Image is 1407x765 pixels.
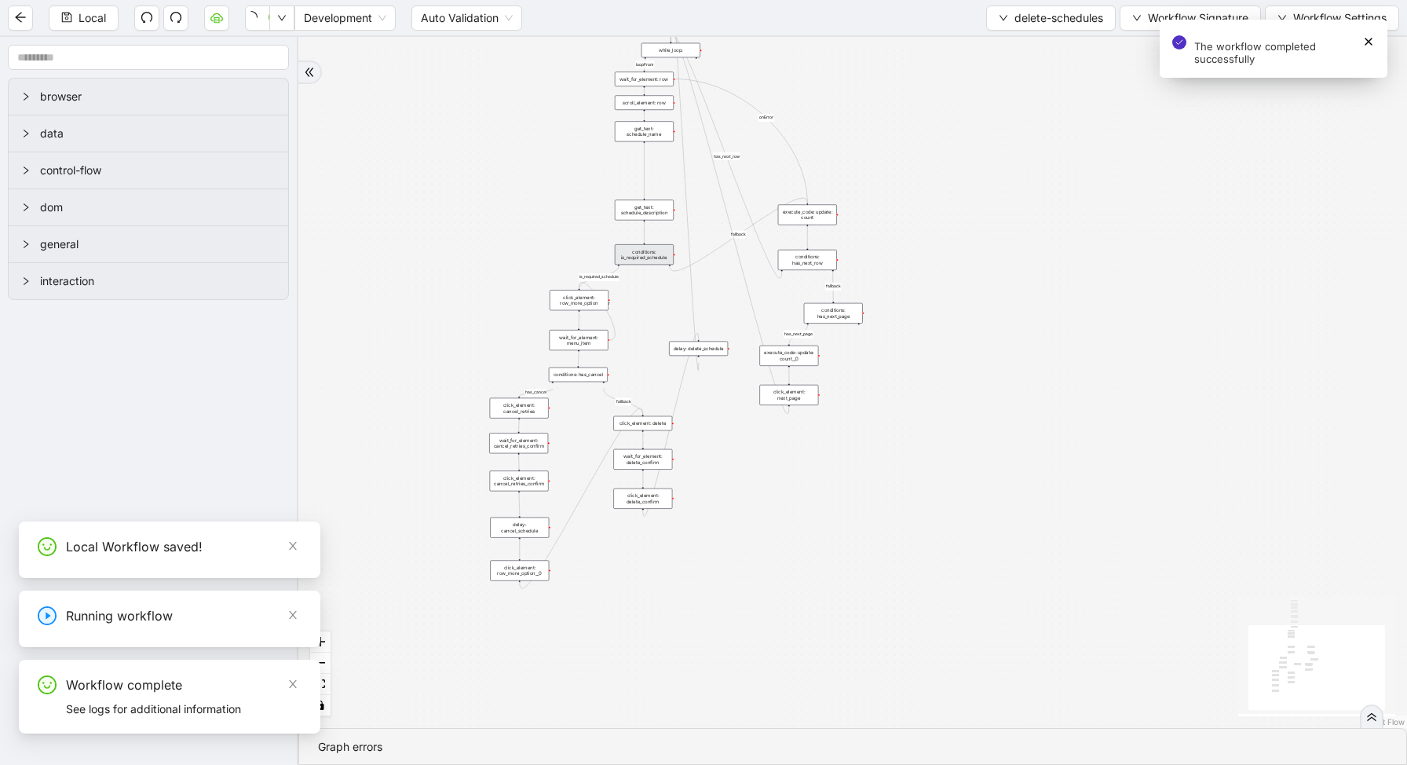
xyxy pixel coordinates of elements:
span: plus-circle [854,329,864,339]
div: control-flow [9,152,288,189]
button: play-circle [245,5,270,31]
span: data [40,125,276,142]
span: down [999,13,1008,23]
div: general [9,226,288,262]
div: interaction [9,263,288,299]
button: fit view [310,674,331,695]
span: play-circle [38,606,57,625]
span: close [287,540,298,551]
button: arrow-left [8,5,33,31]
span: control-flow [40,162,276,179]
div: scroll_element: row [615,95,674,110]
span: close [287,609,298,620]
span: right [21,92,31,101]
span: Local [79,9,106,27]
span: arrow-left [14,11,27,24]
div: dom [9,189,288,225]
span: down [277,13,287,23]
button: down [269,5,294,31]
div: The workflow completed successfully [1194,40,1354,65]
button: zoom out [310,653,331,674]
div: Running workflow [66,606,301,625]
div: conditions: has_next_page [804,303,863,324]
div: conditions: has_next_row [778,250,837,270]
g: Edge from while_loop: to wait_for_element: row [635,59,654,70]
g: Edge from click_element: row_more_option__0 to click_element: delete [520,408,643,589]
span: right [21,166,31,175]
span: delete-schedules [1014,9,1103,27]
g: Edge from conditions: has_cancel to click_element: delete [604,389,643,415]
div: delay: cancel_schedule [490,518,549,538]
span: Development [304,6,386,30]
div: conditions: is_required_schedule [615,244,674,265]
div: wait_for_element: row [615,71,674,86]
div: wait_for_element: menu_item [550,330,608,350]
div: execute_code: update: count__0 [759,346,818,366]
g: Edge from conditions: is_required_schedule to execute_code: update: count [670,198,807,271]
div: click_element: delete_confirm [613,489,672,509]
div: click_element: row_more_option__0 [490,560,549,580]
span: plus-circle [692,64,702,74]
div: delay: delete_schedule [669,342,728,357]
span: right [21,129,31,138]
span: browser [40,88,276,105]
div: while_loop:plus-circle [641,43,700,58]
span: general [40,236,276,253]
div: wait_for_element: delete_confirm [613,449,672,470]
span: down [1132,13,1142,23]
div: click_element: next_page [759,385,818,405]
button: downWorkflow Signature [1120,5,1261,31]
span: cloud-server [210,11,223,24]
span: smile [38,675,57,694]
g: Edge from conditions: is_required_schedule to click_element: row_more_option [579,266,619,289]
span: smile [38,537,57,556]
div: get_text: schedule_description [615,199,674,220]
g: Edge from click_element: delete_confirm to delay: delete_schedule [643,333,699,516]
button: undo [134,5,159,31]
span: save [61,12,72,23]
div: click_element: cancel_retries [490,398,549,419]
div: click_element: cancel_retries_confirm [490,470,549,491]
div: get_text: schedule_name [615,121,674,141]
g: Edge from wait_for_element: menu_item to conditions: has_cancel [578,352,579,366]
g: Edge from click_element: cancel_retries_confirm to delay: cancel_schedule [519,492,520,516]
div: browser [9,79,288,115]
div: execute_code: update: count [778,204,837,225]
span: double-right [1366,712,1377,723]
a: React Flow attribution [1364,717,1405,727]
g: Edge from conditions: has_next_row to while_loop: [671,35,781,278]
div: wait_for_element: cancel_retries_confirm [489,433,548,453]
div: click_element: row_more_option [550,290,608,310]
div: conditions: has_next_pageplus-circle [804,303,863,324]
button: toggle interactivity [310,695,331,716]
div: Workflow complete [66,675,301,694]
div: Local Workflow saved! [66,537,301,556]
div: See logs for additional information [66,701,301,718]
span: undo [141,11,153,24]
g: Edge from conditions: has_next_row to conditions: has_next_page [825,271,842,301]
span: right [21,240,31,249]
div: click_element: delete [613,416,672,431]
g: Edge from conditions: has_cancel to click_element: cancel_retries [519,389,553,397]
button: downdelete-schedules [986,5,1116,31]
span: right [21,276,31,286]
span: dom [40,199,276,216]
span: right [21,203,31,212]
g: Edge from click_element: next_page to while_loop: [671,34,789,414]
span: close [287,679,298,690]
div: conditions: has_cancel [549,368,608,382]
